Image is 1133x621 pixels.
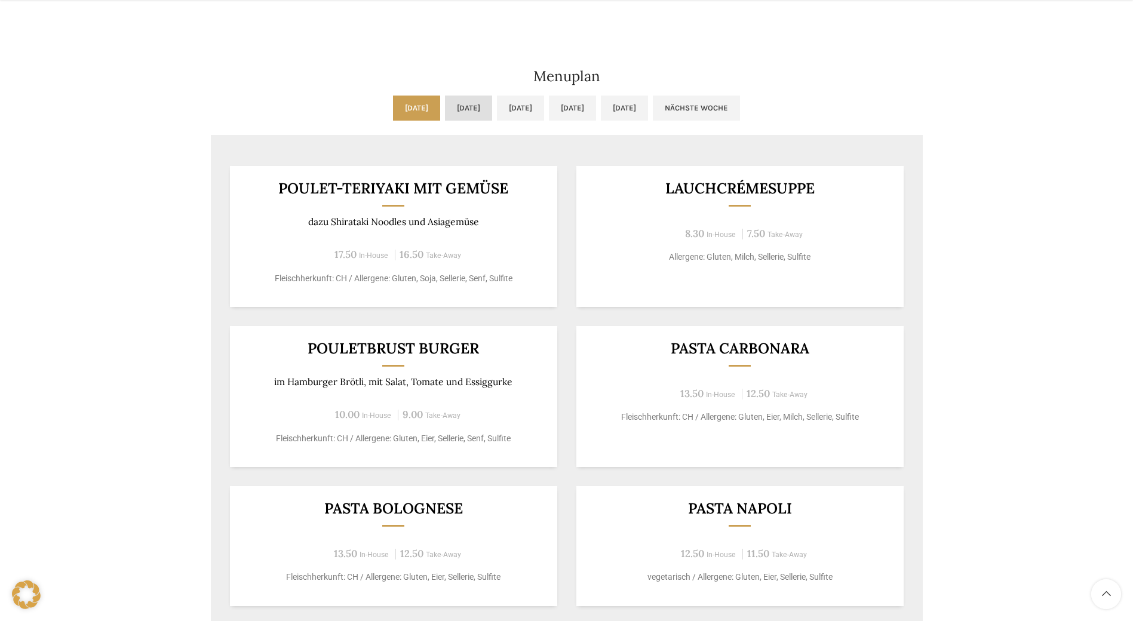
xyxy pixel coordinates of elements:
span: 16.50 [400,248,423,261]
span: Take-Away [425,411,460,420]
a: [DATE] [601,96,648,121]
span: 13.50 [680,387,704,400]
h3: Poulet-Teriyaki mit Gemüse [244,181,542,196]
span: 13.50 [334,547,357,560]
span: 11.50 [747,547,769,560]
a: [DATE] [549,96,596,121]
span: 7.50 [747,227,765,240]
a: [DATE] [393,96,440,121]
span: In-House [359,251,388,260]
span: In-House [360,551,389,559]
h3: Pasta Bolognese [244,501,542,516]
span: 17.50 [334,248,357,261]
a: Scroll to top button [1091,579,1121,609]
a: Nächste Woche [653,96,740,121]
span: In-House [707,230,736,239]
span: In-House [707,551,736,559]
h3: Lauchcrémesuppe [591,181,889,196]
span: In-House [362,411,391,420]
span: Take-Away [426,251,461,260]
p: Fleischherkunft: CH / Allergene: Gluten, Soja, Sellerie, Senf, Sulfite [244,272,542,285]
span: 12.50 [681,547,704,560]
h2: Menuplan [211,69,923,84]
a: [DATE] [445,96,492,121]
span: Take-Away [426,551,461,559]
p: vegetarisch / Allergene: Gluten, Eier, Sellerie, Sulfite [591,571,889,583]
span: 10.00 [335,408,360,421]
span: Take-Away [772,391,807,399]
span: 8.30 [685,227,704,240]
h3: Pasta Napoli [591,501,889,516]
p: dazu Shirataki Noodles und Asiagemüse [244,216,542,228]
span: Take-Away [767,230,803,239]
span: 9.00 [403,408,423,421]
p: Allergene: Gluten, Milch, Sellerie, Sulfite [591,251,889,263]
span: 12.50 [747,387,770,400]
p: im Hamburger Brötli, mit Salat, Tomate und Essiggurke [244,376,542,388]
p: Fleischherkunft: CH / Allergene: Gluten, Eier, Sellerie, Senf, Sulfite [244,432,542,445]
p: Fleischherkunft: CH / Allergene: Gluten, Eier, Milch, Sellerie, Sulfite [591,411,889,423]
p: Fleischherkunft: CH / Allergene: Gluten, Eier, Sellerie, Sulfite [244,571,542,583]
a: [DATE] [497,96,544,121]
h3: Pouletbrust Burger [244,341,542,356]
span: 12.50 [400,547,423,560]
span: In-House [706,391,735,399]
h3: Pasta Carbonara [591,341,889,356]
span: Take-Away [772,551,807,559]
